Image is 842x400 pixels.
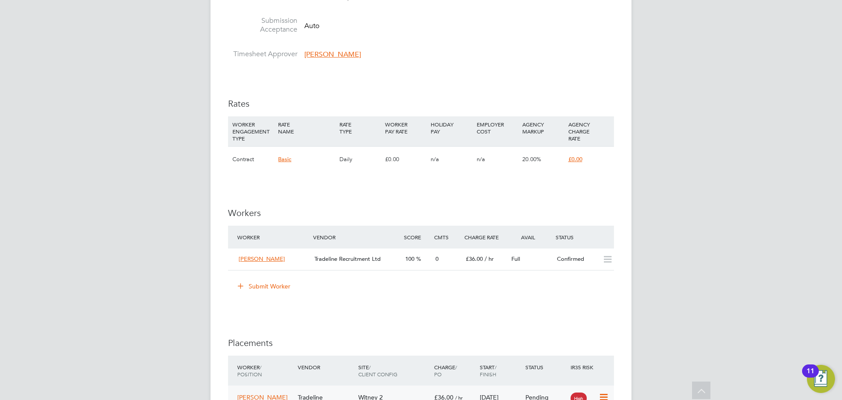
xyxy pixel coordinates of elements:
label: Submission Acceptance [228,16,297,35]
div: Worker [235,229,311,245]
div: IR35 Risk [568,359,599,375]
div: Charge [432,359,478,382]
div: Status [523,359,569,375]
div: Avail [508,229,553,245]
div: £0.00 [383,147,428,172]
button: Open Resource Center, 11 new notifications [807,365,835,393]
h3: Workers [228,207,614,219]
div: Cmts [432,229,462,245]
span: [PERSON_NAME] [239,255,285,263]
div: 11 [806,371,814,382]
div: Confirmed [553,252,599,267]
span: / PO [434,364,457,378]
div: Status [553,229,614,245]
span: n/a [431,155,439,163]
div: AGENCY CHARGE RATE [566,116,612,146]
h3: Rates [228,98,614,109]
a: [PERSON_NAME]Site ManagerTradeline Recruitment LtdWitney 2Countryside Properties UK Ltd£36.00 / h... [235,389,614,396]
div: WORKER PAY RATE [383,116,428,139]
span: / Position [237,364,262,378]
span: 100 [405,255,414,263]
div: HOLIDAY PAY [428,116,474,139]
div: EMPLOYER COST [475,116,520,139]
span: £0.00 [568,155,582,163]
div: AGENCY MARKUP [520,116,566,139]
span: Full [511,255,520,263]
div: Charge Rate [462,229,508,245]
label: Timesheet Approver [228,50,297,59]
div: RATE NAME [276,116,337,139]
span: n/a [477,155,485,163]
span: 20.00% [522,155,541,163]
div: Worker [235,359,296,382]
span: £36.00 [466,255,483,263]
div: WORKER ENGAGEMENT TYPE [230,116,276,146]
div: Vendor [311,229,402,245]
span: / Client Config [358,364,397,378]
div: Vendor [296,359,356,375]
button: Submit Worker [232,279,297,293]
div: Daily [337,147,383,172]
div: Start [478,359,523,382]
div: Contract [230,147,276,172]
span: Tradeline Recruitment Ltd [314,255,381,263]
span: / hr [485,255,494,263]
span: [PERSON_NAME] [304,50,361,59]
div: Score [402,229,432,245]
span: / Finish [480,364,496,378]
h3: Placements [228,337,614,349]
div: RATE TYPE [337,116,383,139]
span: 0 [435,255,439,263]
span: Auto [304,21,319,30]
div: Site [356,359,432,382]
span: Basic [278,155,291,163]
